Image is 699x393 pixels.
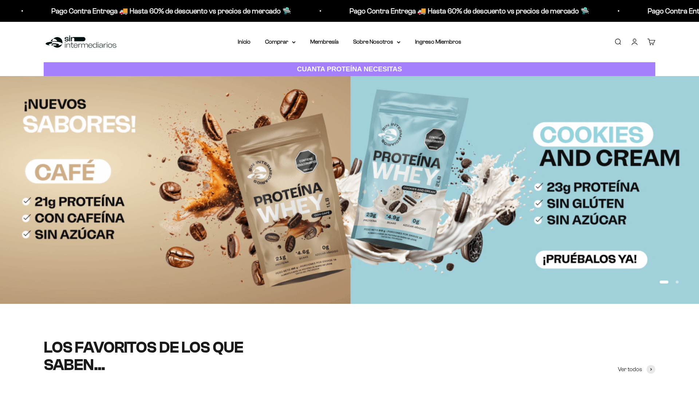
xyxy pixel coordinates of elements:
[415,39,461,45] a: Ingreso Miembros
[44,62,655,76] a: CUANTA PROTEÍNA NECESITAS
[265,37,296,47] summary: Comprar
[50,5,290,17] p: Pago Contra Entrega 🚚 Hasta 60% de descuento vs precios de mercado 🛸
[618,365,655,374] a: Ver todos
[618,365,642,374] span: Ver todos
[297,65,402,73] strong: CUANTA PROTEÍNA NECESITAS
[310,39,339,45] a: Membresía
[353,37,400,47] summary: Sobre Nosotros
[348,5,588,17] p: Pago Contra Entrega 🚚 Hasta 60% de descuento vs precios de mercado 🛸
[44,338,243,374] split-lines: LOS FAVORITOS DE LOS QUE SABEN...
[238,39,250,45] a: Inicio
